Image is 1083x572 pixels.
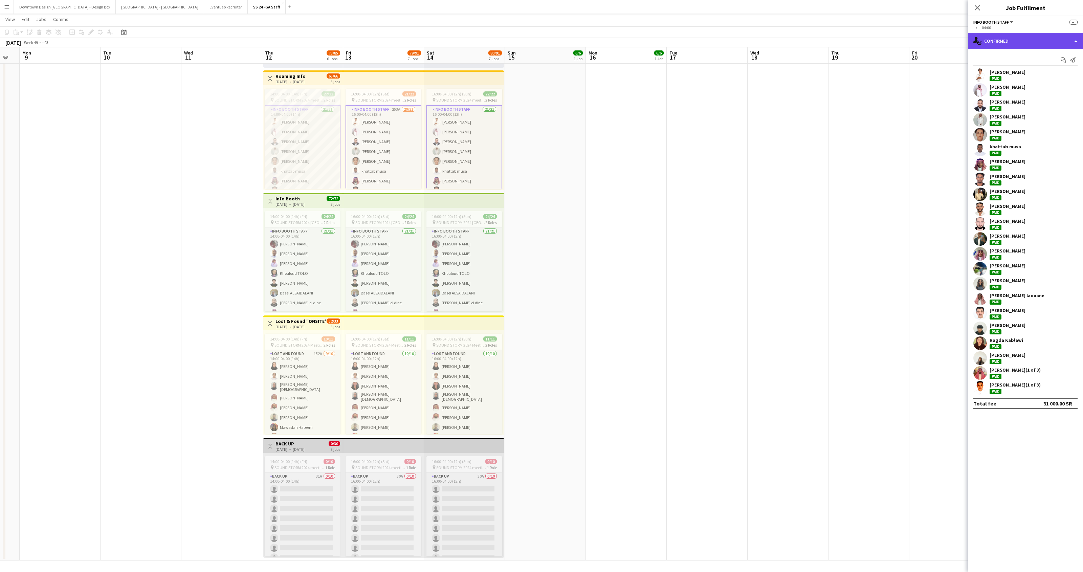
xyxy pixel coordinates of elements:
div: [PERSON_NAME] [990,129,1025,135]
div: [PERSON_NAME] [990,263,1025,269]
app-card-role: Info Booth Staff21/2116:00-04:00 (12h)[PERSON_NAME][PERSON_NAME][PERSON_NAME]Khouloud TOLO[PERSON... [426,227,502,447]
div: [PERSON_NAME] [990,99,1025,105]
div: Paid [990,240,1001,245]
span: 2 Roles [485,343,497,348]
div: Paid [990,300,1001,305]
span: 1 Role [406,465,416,470]
app-job-card: 16:00-04:00 (12h) (Sun)0/10 SOUND STORM 2024 meeting point1 RoleBack up30A0/1016:00-04:00 (12h) [426,456,502,556]
h3: Roaming Info [275,73,306,79]
span: 16:00-04:00 (12h) (Sat) [351,214,390,219]
div: 16:00-04:00 (12h) (Sat)11/11 SOUND STORM 2024 Meeting point2 RolesLost and Found10/1016:00-04:00 ... [346,334,421,434]
span: 16:00-04:00 (12h) (Sun) [432,214,471,219]
span: SOUND STORM 2024 Meeting point [355,343,404,348]
span: 19 [830,53,840,61]
span: Fri [346,50,351,56]
span: SOUND STORM 2024 meeting point [274,465,325,470]
app-job-card: 16:00-04:00 (12h) (Sun)22/22 SOUND STORM 2024 meeting point2 RolesInfo Booth Staff21/2116:00-04:0... [426,89,502,189]
span: Tue [669,50,677,56]
span: SOUND STORM 2024 Meeting point [274,343,324,348]
div: 16:00-04:00 (12h) (Sun)11/11 SOUND STORM 2024 Meeting point2 RolesLost and Found10/1016:00-04:00 ... [426,334,502,434]
span: SOUND STORM 2024 [GEOGRAPHIC_DATA] [355,220,404,225]
div: Paid [990,136,1001,141]
span: 14 [426,53,434,61]
app-card-role: Lost and Found10/1016:00-04:00 (12h)[PERSON_NAME][PERSON_NAME][PERSON_NAME][PERSON_NAME][DEMOGRAP... [346,350,421,463]
app-job-card: 16:00-04:00 (12h) (Sat)21/22 SOUND STORM 2024 meeting point2 RolesInfo Booth Staff253A20/2116:00-... [346,89,421,189]
button: [GEOGRAPHIC_DATA] - [GEOGRAPHIC_DATA] [116,0,204,14]
span: SOUND STORM 2024 [GEOGRAPHIC_DATA] [274,220,324,225]
span: 6/6 [654,50,664,56]
span: 32/33 [327,318,340,324]
div: [DATE] → [DATE] [275,79,306,84]
span: Wed [184,50,193,56]
app-card-role: Lost and Found152A9/1014:00-04:00 (14h)[PERSON_NAME][PERSON_NAME][PERSON_NAME][DEMOGRAPHIC_DATA][... [265,350,340,463]
div: [PERSON_NAME] [990,233,1025,239]
div: 16:00-04:00 (12h) (Sat)24/24 SOUND STORM 2024 [GEOGRAPHIC_DATA]2 RolesInfo Booth Staff21/2116:00-... [346,211,421,311]
app-job-card: 14:00-04:00 (14h) (Fri)24/24 SOUND STORM 2024 [GEOGRAPHIC_DATA]2 RolesInfo Booth Staff21/2114:00-... [265,211,340,311]
div: 1 Job [574,56,582,61]
span: 1 Role [487,465,497,470]
div: Paid [990,285,1001,290]
span: Mon [589,50,597,56]
span: SOUND STORM 2024 meeting point [274,97,324,103]
span: 24/24 [483,214,497,219]
a: Jobs [34,15,49,24]
span: 16:00-04:00 (12h) (Sun) [432,91,471,96]
span: SOUND STORM 2024 meeting point [436,465,487,470]
div: Paid [990,389,1001,394]
div: [PERSON_NAME] [990,203,1025,209]
div: 7 Jobs [408,56,421,61]
span: 22/22 [483,91,497,96]
span: 2 Roles [404,220,416,225]
span: 22/22 [322,91,335,96]
span: 0/30 [329,441,340,446]
span: 17 [668,53,677,61]
div: Paid [990,255,1001,260]
span: Edit [22,16,29,22]
div: 31 000.00 SR [1043,400,1072,407]
span: 12 [264,53,273,61]
div: 16:00-04:00 (12h) (Sat)0/10 SOUND STORM 2024 meeting point1 RoleBack up30A0/1016:00-04:00 (12h) [346,456,421,556]
app-job-card: 14:00-04:00 (14h) (Fri)10/11 SOUND STORM 2024 Meeting point2 RolesLost and Found152A9/1014:00-04:... [265,334,340,434]
span: 73/85 [327,50,340,56]
div: Paid [990,359,1001,364]
div: [PERSON_NAME] (1 of 3) [990,382,1041,388]
app-job-card: 14:00-04:00 (14h) (Fri)0/10 SOUND STORM 2024 meeting point1 RoleBack up31A0/1014:00-04:00 (14h) [265,456,340,556]
app-card-role: Info Booth Staff21/2114:00-04:00 (14h)[PERSON_NAME][PERSON_NAME][PERSON_NAME][PERSON_NAME][PERSON... [265,105,340,326]
span: Mon [22,50,31,56]
span: SOUND STORM 2024 Meeting point [436,343,485,348]
span: Comms [53,16,68,22]
span: Thu [265,50,273,56]
span: 11 [183,53,193,61]
div: Paid [990,270,1001,275]
span: 1 Role [325,465,335,470]
div: Paid [990,106,1001,111]
span: 11/11 [483,336,497,342]
span: View [5,16,15,22]
span: 2 Roles [324,97,335,103]
div: [DATE] → [DATE] [275,202,305,207]
div: Paid [990,76,1001,81]
a: Edit [19,15,32,24]
span: Info Booth Staff [973,20,1009,25]
app-card-role: Info Booth Staff253A20/2116:00-04:00 (12h)[PERSON_NAME][PERSON_NAME][PERSON_NAME][PERSON_NAME][PE... [346,105,421,326]
div: [PERSON_NAME] [990,248,1025,254]
div: [DATE] → [DATE] [275,324,326,329]
app-card-role: Info Booth Staff21/2116:00-04:00 (12h)[PERSON_NAME][PERSON_NAME][PERSON_NAME]Khouloud TOLO[PERSON... [346,227,421,447]
div: [PERSON_NAME] [990,188,1025,194]
a: View [3,15,18,24]
div: [PERSON_NAME] [990,352,1025,358]
span: Sat [427,50,434,56]
div: [PERSON_NAME] [990,114,1025,120]
span: 11/11 [402,336,416,342]
span: 0/10 [324,459,335,464]
div: [DATE] [5,39,21,46]
div: [PERSON_NAME] [990,278,1025,284]
span: 2 Roles [404,343,416,348]
h3: Lost & Found "ONSITE" [275,318,326,324]
div: Paid [990,314,1001,320]
div: 3 jobs [331,79,340,84]
span: 14:00-04:00 (14h) (Fri) [270,91,307,96]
